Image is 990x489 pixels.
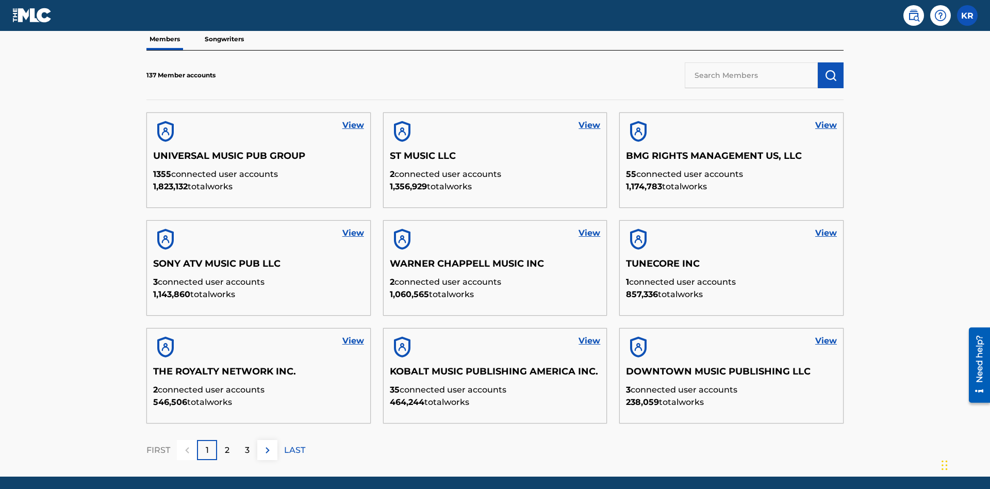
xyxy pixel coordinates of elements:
p: total works [390,288,601,301]
h5: UNIVERSAL MUSIC PUB GROUP [153,150,364,168]
img: account [153,227,178,252]
span: 1,823,132 [153,182,188,191]
img: account [153,335,178,360]
span: 238,059 [626,397,659,407]
span: 3 [626,385,631,395]
img: MLC Logo [12,8,52,23]
p: connected user accounts [390,276,601,288]
img: Search Works [824,69,837,81]
span: 464,244 [390,397,424,407]
h5: DOWNTOWN MUSIC PUBLISHING LLC [626,366,837,384]
a: View [342,227,364,239]
div: User Menu [957,5,978,26]
img: account [390,119,415,144]
a: View [579,227,600,239]
p: connected user accounts [626,168,837,181]
span: 1,143,860 [153,289,190,299]
p: connected user accounts [626,276,837,288]
a: Public Search [903,5,924,26]
img: account [626,227,651,252]
p: FIRST [146,444,170,457]
img: account [626,335,651,360]
p: connected user accounts [390,384,601,396]
span: 2 [390,169,394,179]
span: 1,060,565 [390,289,429,299]
img: help [934,9,947,22]
iframe: Chat Widget [938,439,990,489]
p: total works [626,181,837,193]
img: account [626,119,651,144]
p: Members [146,28,183,50]
p: connected user accounts [153,168,364,181]
iframe: Resource Center [961,323,990,408]
img: right [261,444,274,457]
p: 1 [206,444,209,457]
p: connected user accounts [390,168,601,181]
img: account [153,119,178,144]
p: total works [153,396,364,409]
img: account [390,335,415,360]
h5: KOBALT MUSIC PUBLISHING AMERICA INC. [390,366,601,384]
img: search [907,9,920,22]
p: total works [626,396,837,409]
span: 3 [153,277,158,287]
h5: ST MUSIC LLC [390,150,601,168]
h5: THE ROYALTY NETWORK INC. [153,366,364,384]
input: Search Members [685,62,818,88]
span: 1 [626,277,629,287]
p: connected user accounts [153,276,364,288]
p: 3 [245,444,250,457]
p: connected user accounts [153,384,364,396]
span: 1,174,783 [626,182,662,191]
h5: SONY ATV MUSIC PUB LLC [153,258,364,276]
a: View [579,119,600,132]
span: 1355 [153,169,171,179]
a: View [815,335,837,347]
span: 2 [390,277,394,287]
a: View [342,119,364,132]
p: total works [390,396,601,409]
h5: TUNECORE INC [626,258,837,276]
span: 546,506 [153,397,187,407]
p: total works [153,288,364,301]
div: Drag [942,450,948,481]
span: 1,356,929 [390,182,427,191]
span: 55 [626,169,636,179]
p: connected user accounts [626,384,837,396]
div: Help [930,5,951,26]
p: total works [626,288,837,301]
p: total works [153,181,364,193]
span: 35 [390,385,400,395]
span: 857,336 [626,289,658,299]
h5: WARNER CHAPPELL MUSIC INC [390,258,601,276]
a: View [815,119,837,132]
a: View [342,335,364,347]
p: total works [390,181,601,193]
p: Songwriters [202,28,247,50]
a: View [815,227,837,239]
p: LAST [284,444,305,457]
img: account [390,227,415,252]
p: 2 [225,444,229,457]
p: 137 Member accounts [146,71,216,80]
a: View [579,335,600,347]
h5: BMG RIGHTS MANAGEMENT US, LLC [626,150,837,168]
span: 2 [153,385,158,395]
